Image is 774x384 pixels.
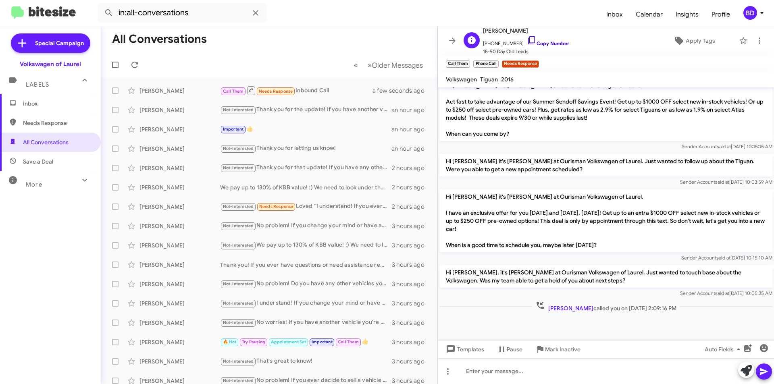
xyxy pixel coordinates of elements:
[600,3,629,26] a: Inbox
[743,6,757,20] div: BD
[112,33,207,46] h1: All Conversations
[717,143,731,149] span: said at
[686,33,715,48] span: Apply Tags
[23,158,53,166] span: Save a Deal
[220,241,392,250] div: We pay up to 130% of KBB value! :) We need to look under the hood to get you an exact number - so...
[139,357,220,365] div: [PERSON_NAME]
[483,48,569,56] span: 15-90 Day Old Leads
[438,342,491,357] button: Templates
[392,357,431,365] div: 3 hours ago
[680,179,772,185] span: Sender Account [DATE] 10:03:59 AM
[20,60,81,68] div: Volkswagen of Laurel
[98,3,267,23] input: Search
[446,76,477,83] span: Volkswagen
[532,301,680,312] span: called you on [DATE] 2:09:16 PM
[392,164,431,172] div: 2 hours ago
[362,57,428,73] button: Next
[220,183,392,191] div: We pay up to 130% of KBB value! :) We need to look under the hood to get you an exact number - so...
[705,3,737,26] span: Profile
[548,305,593,312] span: [PERSON_NAME]
[391,106,431,114] div: an hour ago
[392,261,431,269] div: 3 hours ago
[653,33,735,48] button: Apply Tags
[223,339,237,345] span: 🔥 Hot
[220,221,392,230] div: No problem! If you change your mind or have any questions in the future, feel free to reach out. ...
[392,319,431,327] div: 3 hours ago
[669,3,705,26] a: Insights
[349,57,363,73] button: Previous
[483,35,569,48] span: [PHONE_NUMBER]
[223,107,254,112] span: Not-Interested
[139,280,220,288] div: [PERSON_NAME]
[391,145,431,153] div: an hour ago
[223,378,254,383] span: Not-Interested
[391,125,431,133] div: an hour ago
[392,280,431,288] div: 3 hours ago
[242,339,265,345] span: Try Pausing
[349,57,428,73] nav: Page navigation example
[715,290,729,296] span: said at
[483,26,569,35] span: [PERSON_NAME]
[26,181,42,188] span: More
[473,60,498,68] small: Phone Call
[698,342,750,357] button: Auto Fields
[223,204,254,209] span: Not-Interested
[139,145,220,153] div: [PERSON_NAME]
[527,40,569,46] a: Copy Number
[139,164,220,172] div: [PERSON_NAME]
[338,339,359,345] span: Call Them
[139,183,220,191] div: [PERSON_NAME]
[223,127,244,132] span: Important
[223,243,254,248] span: Not-Interested
[392,241,431,249] div: 3 hours ago
[507,342,522,357] span: Pause
[139,203,220,211] div: [PERSON_NAME]
[259,89,293,94] span: Needs Response
[220,318,392,327] div: No worries! If you have another vehicle you're considering selling, I'd love to discuss it. Let m...
[220,144,391,153] div: Thank you for letting us know!
[629,3,669,26] a: Calendar
[139,241,220,249] div: [PERSON_NAME]
[139,261,220,269] div: [PERSON_NAME]
[139,125,220,133] div: [PERSON_NAME]
[220,85,383,95] div: Inbound Call
[367,60,372,70] span: »
[259,204,293,209] span: Needs Response
[223,320,254,325] span: Not-Interested
[716,255,730,261] span: said at
[312,339,333,345] span: Important
[220,279,392,289] div: No problem! Do you have any other vehicles you might consider selling? Let’s discuss your options!
[545,342,580,357] span: Mark Inactive
[139,87,220,95] div: [PERSON_NAME]
[23,119,92,127] span: Needs Response
[223,146,254,151] span: Not-Interested
[220,125,391,134] div: 👍
[392,299,431,307] div: 3 hours ago
[681,255,772,261] span: Sender Account [DATE] 10:15:10 AM
[444,342,484,357] span: Templates
[392,183,431,191] div: 2 hours ago
[392,222,431,230] div: 3 hours ago
[223,301,254,306] span: Not-Interested
[35,39,84,47] span: Special Campaign
[439,189,772,252] p: Hi [PERSON_NAME] it's [PERSON_NAME] at Ourisman Volkswagen of Laurel. I have an exclusive offer f...
[139,299,220,307] div: [PERSON_NAME]
[220,105,391,114] div: Thank you for the update! If you have another vehicle in mind to sell, or if you want to discuss ...
[26,81,49,88] span: Labels
[439,265,772,288] p: Hi [PERSON_NAME], it's [PERSON_NAME] at Ourisman Volkswagen of Laurel. Just wanted to touch base ...
[439,154,772,176] p: Hi [PERSON_NAME] it's [PERSON_NAME] at Ourisman Volkswagen of Laurel. Just wanted to follow up ab...
[23,138,69,146] span: All Conversations
[502,60,539,68] small: Needs Response
[139,319,220,327] div: [PERSON_NAME]
[501,76,514,83] span: 2016
[223,281,254,286] span: Not-Interested
[220,261,392,269] div: Thank you! If you ever have questions or need assistance regarding your Touareg in the future, fe...
[446,60,470,68] small: Call Them
[372,61,423,70] span: Older Messages
[223,89,244,94] span: Call Them
[220,299,392,308] div: I understand! If you change your mind or have any questions in the future about selling your Jett...
[383,87,431,95] div: a few seconds ago
[11,33,90,53] a: Special Campaign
